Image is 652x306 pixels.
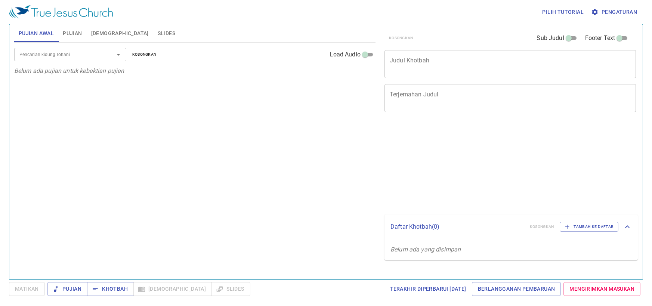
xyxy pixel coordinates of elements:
[9,5,113,19] img: True Jesus Church
[560,222,618,232] button: Tambah ke Daftar
[593,7,637,17] span: Pengaturan
[128,50,161,59] button: Kosongkan
[381,120,587,212] iframe: from-child
[47,282,87,296] button: Pujian
[53,284,81,294] span: Pujian
[472,282,561,296] a: Berlangganan Pembaruan
[563,282,640,296] a: Mengirimkan Masukan
[87,282,134,296] button: Khotbah
[91,29,149,38] span: [DEMOGRAPHIC_DATA]
[542,7,584,17] span: Pilih tutorial
[63,29,82,38] span: Pujian
[569,284,634,294] span: Mengirimkan Masukan
[590,5,640,19] button: Pengaturan
[113,49,124,60] button: Open
[585,34,615,43] span: Footer Text
[539,5,587,19] button: Pilih tutorial
[384,214,638,239] div: Daftar Khotbah(0)KosongkanTambah ke Daftar
[390,246,461,253] i: Belum ada yang disimpan
[390,284,466,294] span: Terakhir Diperbarui [DATE]
[132,51,157,58] span: Kosongkan
[537,34,564,43] span: Sub Judul
[565,223,614,230] span: Tambah ke Daftar
[387,282,469,296] a: Terakhir Diperbarui [DATE]
[93,284,128,294] span: Khotbah
[14,67,124,74] i: Belum ada pujian untuk kebaktian pujian
[390,222,524,231] p: Daftar Khotbah ( 0 )
[158,29,175,38] span: Slides
[478,284,555,294] span: Berlangganan Pembaruan
[330,50,361,59] span: Load Audio
[19,29,54,38] span: Pujian Awal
